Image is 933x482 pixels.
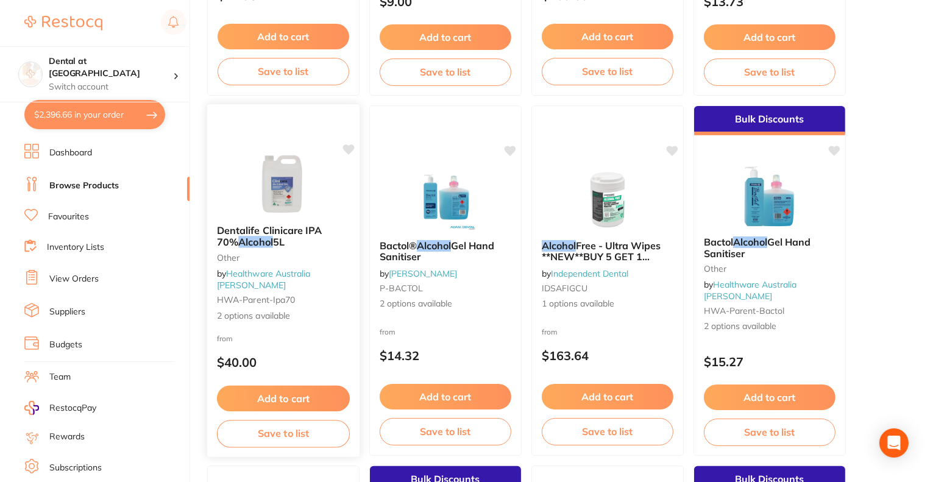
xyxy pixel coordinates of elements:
[24,16,102,30] img: Restocq Logo
[218,24,349,49] button: Add to cart
[380,240,511,263] b: Bactol® Alcohol Gel Hand Sanitiser
[406,169,485,230] img: Bactol® Alcohol Gel Hand Sanitiser
[380,418,511,445] button: Save to list
[380,327,396,336] span: from
[380,239,417,252] span: Bactol®
[704,264,835,274] small: other
[218,58,349,85] button: Save to list
[704,385,835,410] button: Add to cart
[704,24,835,50] button: Add to cart
[217,294,295,305] span: HWA-parent-ipa70
[704,58,835,85] button: Save to list
[49,339,82,351] a: Budgets
[542,239,576,252] em: Alcohol
[879,428,909,458] div: Open Intercom Messenger
[704,279,796,301] a: Healthware Australia [PERSON_NAME]
[49,147,92,159] a: Dashboard
[380,268,457,279] span: by
[238,236,273,248] em: Alcohol
[542,268,628,279] span: by
[49,306,85,318] a: Suppliers
[380,349,511,363] p: $14.32
[380,58,511,85] button: Save to list
[49,180,119,192] a: Browse Products
[542,58,673,85] button: Save to list
[243,154,323,215] img: Dentalife Clinicare IPA 70% Alcohol 5L
[217,268,311,291] span: by
[542,240,673,263] b: Alcohol Free - Ultra Wipes **NEW**BUY 5 GET 1 FREE**
[217,386,350,412] button: Add to cart
[49,81,173,93] p: Switch account
[417,239,451,252] em: Alcohol
[217,225,350,247] b: Dentalife Clinicare IPA 70% Alcohol 5L
[389,268,457,279] a: [PERSON_NAME]
[217,333,233,342] span: from
[217,224,322,248] span: Dentalife Clinicare IPA 70%
[24,401,39,415] img: RestocqPay
[48,211,89,223] a: Favourites
[217,268,311,291] a: Healthware Australia [PERSON_NAME]
[733,236,767,248] em: Alcohol
[273,236,285,248] span: 5L
[49,55,173,79] h4: Dental at Joondalup
[704,305,784,316] span: HWA-parent-bactol
[24,9,102,37] a: Restocq Logo
[380,384,511,409] button: Add to cart
[542,418,673,445] button: Save to list
[730,166,809,227] img: Bactol Alcohol Gel Hand Sanitiser
[542,327,558,336] span: from
[551,268,628,279] a: Independent Dental
[217,355,350,369] p: $40.00
[542,384,673,409] button: Add to cart
[380,298,511,310] span: 2 options available
[49,371,71,383] a: Team
[542,239,661,274] span: Free - Ultra Wipes **NEW**BUY 5 GET 1 FREE**
[49,462,102,474] a: Subscriptions
[380,24,511,50] button: Add to cart
[704,279,796,301] span: by
[49,273,99,285] a: View Orders
[704,419,835,445] button: Save to list
[542,24,673,49] button: Add to cart
[704,321,835,333] span: 2 options available
[704,236,733,248] span: Bactol
[24,401,96,415] a: RestocqPay
[217,310,350,322] span: 2 options available
[19,62,42,85] img: Dental at Joondalup
[47,241,104,253] a: Inventory Lists
[542,283,587,294] span: IDSAFIGCU
[694,106,845,135] div: Bulk Discounts
[380,239,494,263] span: Gel Hand Sanitiser
[49,431,85,443] a: Rewards
[217,252,350,262] small: other
[542,349,673,363] p: $163.64
[568,169,647,230] img: Alcohol Free - Ultra Wipes **NEW**BUY 5 GET 1 FREE**
[542,298,673,310] span: 1 options available
[704,355,835,369] p: $15.27
[380,283,423,294] span: P-BACTOL
[704,236,811,259] span: Gel Hand Sanitiser
[704,236,835,259] b: Bactol Alcohol Gel Hand Sanitiser
[24,100,165,129] button: $2,396.66 in your order
[217,420,350,447] button: Save to list
[49,402,96,414] span: RestocqPay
